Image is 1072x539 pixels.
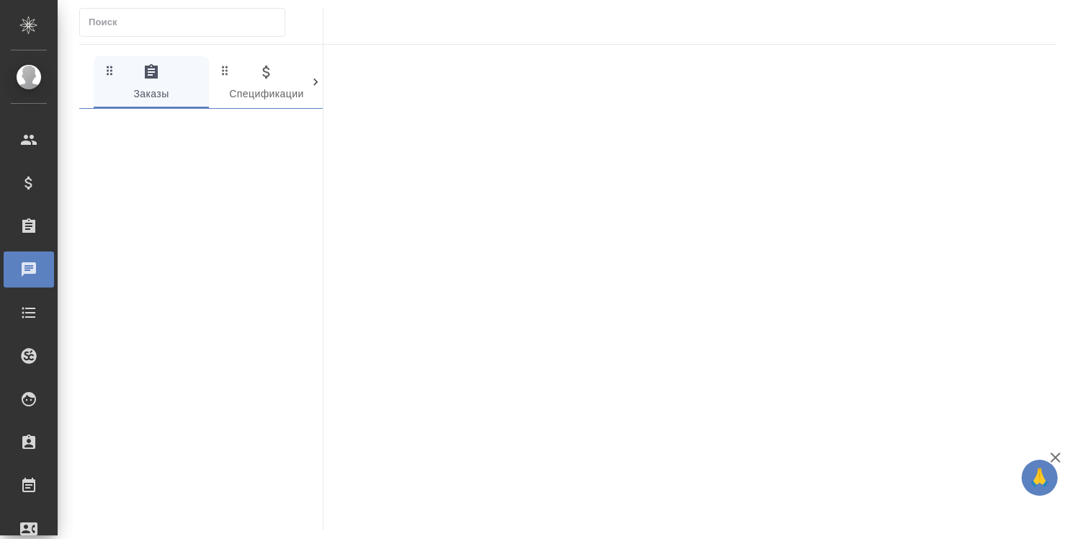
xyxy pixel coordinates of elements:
[89,12,285,32] input: Поиск
[1022,460,1058,496] button: 🙏
[218,63,232,77] svg: Зажми и перетащи, чтобы поменять порядок вкладок
[102,63,200,103] span: Заказы
[103,63,117,77] svg: Зажми и перетащи, чтобы поменять порядок вкладок
[218,63,316,103] span: Спецификации
[1027,463,1052,493] span: 🙏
